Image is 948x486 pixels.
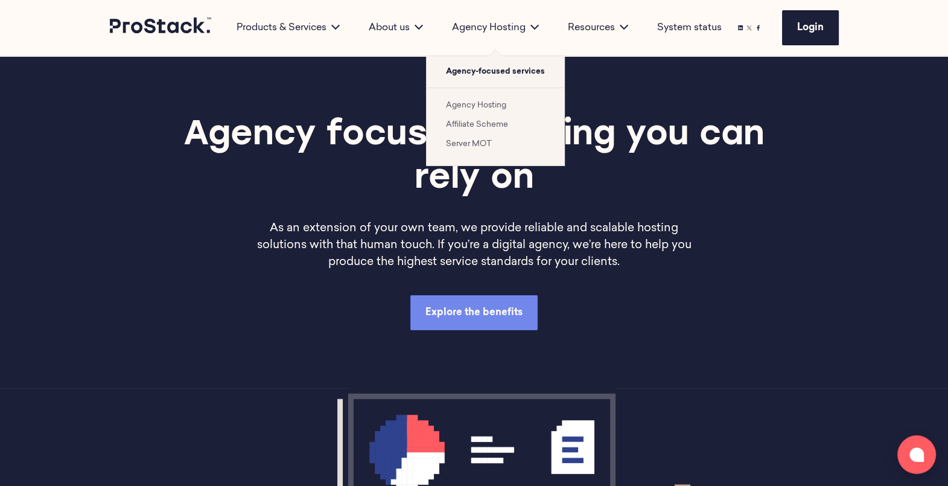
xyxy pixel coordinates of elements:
[354,21,437,35] div: About us
[446,121,508,129] a: Affiliate Scheme
[110,18,212,38] a: Prostack logo
[446,101,506,109] a: Agency Hosting
[553,21,643,35] div: Resources
[222,21,354,35] div: Products & Services
[797,23,824,33] span: Login
[427,56,564,88] span: Agency-focused services
[410,295,538,330] a: Explore the benefits
[182,114,765,201] h1: Agency focused hosting you can rely on
[897,435,936,474] button: Open chat window
[782,10,839,45] a: Login
[437,21,553,35] div: Agency Hosting
[657,21,722,35] a: System status
[425,308,523,318] span: Explore the benefits
[446,140,492,148] a: Server MOT
[255,220,693,271] p: As an extension of your own team, we provide reliable and scalable hosting solutions with that hu...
